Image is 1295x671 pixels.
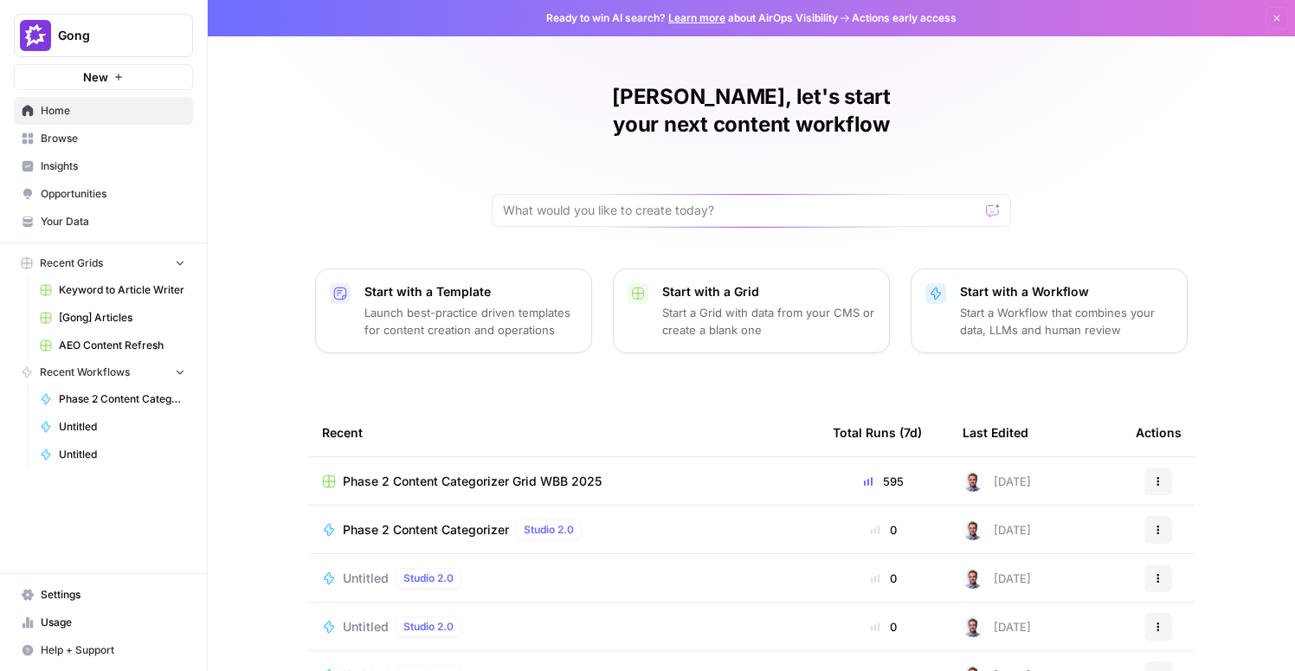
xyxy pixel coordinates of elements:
a: Phase 2 Content Categorizer [32,385,193,413]
span: [Gong] Articles [59,310,185,326]
a: UntitledStudio 2.0 [322,568,805,589]
span: New [83,68,108,86]
span: Untitled [59,419,185,435]
a: UntitledStudio 2.0 [322,616,805,637]
a: Your Data [14,208,193,235]
div: Actions [1136,409,1182,456]
div: [DATE] [963,616,1031,637]
a: Keyword to Article Writer [32,276,193,304]
div: Recent [322,409,805,456]
span: Phase 2 Content Categorizer [59,391,185,407]
span: Untitled [59,447,185,462]
img: Gong Logo [20,20,51,51]
input: What would you like to create today? [503,202,979,219]
span: Untitled [343,618,389,636]
span: Settings [41,587,185,603]
button: Recent Grids [14,250,193,276]
span: Phase 2 Content Categorizer [343,521,509,539]
span: Browse [41,131,185,146]
a: Settings [14,581,193,609]
a: Home [14,97,193,125]
span: Your Data [41,214,185,229]
a: AEO Content Refresh [32,332,193,359]
a: Usage [14,609,193,636]
img: bf076u973kud3p63l3g8gndu11n6 [963,471,983,492]
div: 0 [833,618,935,636]
h1: [PERSON_NAME], let's start your next content workflow [492,83,1011,139]
button: New [14,64,193,90]
div: [DATE] [963,519,1031,540]
p: Start with a Grid [662,283,875,300]
div: 0 [833,521,935,539]
span: Ready to win AI search? about AirOps Visibility [546,10,838,26]
span: Gong [58,27,163,44]
span: Home [41,103,185,119]
div: Last Edited [963,409,1028,456]
span: Insights [41,158,185,174]
a: Learn more [668,11,725,24]
span: Untitled [343,570,389,587]
img: bf076u973kud3p63l3g8gndu11n6 [963,616,983,637]
div: Total Runs (7d) [833,409,922,456]
button: Recent Workflows [14,359,193,385]
span: Studio 2.0 [403,619,454,635]
span: Recent Workflows [40,365,130,380]
span: Phase 2 Content Categorizer Grid WBB 2025 [343,473,602,490]
p: Start a Workflow that combines your data, LLMs and human review [960,304,1173,339]
a: Phase 2 Content CategorizerStudio 2.0 [322,519,805,540]
span: Keyword to Article Writer [59,282,185,298]
button: Start with a GridStart a Grid with data from your CMS or create a blank one [613,268,890,353]
a: Insights [14,152,193,180]
a: Opportunities [14,180,193,208]
span: AEO Content Refresh [59,338,185,353]
p: Start with a Workflow [960,283,1173,300]
p: Start with a Template [364,283,577,300]
span: Opportunities [41,186,185,202]
div: 0 [833,570,935,587]
span: Actions early access [852,10,957,26]
button: Help + Support [14,636,193,664]
span: Help + Support [41,642,185,658]
span: Studio 2.0 [403,571,454,586]
a: Phase 2 Content Categorizer Grid WBB 2025 [322,473,805,490]
a: Browse [14,125,193,152]
img: bf076u973kud3p63l3g8gndu11n6 [963,568,983,589]
div: [DATE] [963,568,1031,589]
span: Studio 2.0 [524,522,574,538]
p: Launch best-practice driven templates for content creation and operations [364,304,577,339]
button: Start with a WorkflowStart a Workflow that combines your data, LLMs and human review [911,268,1188,353]
div: 595 [833,473,935,490]
button: Start with a TemplateLaunch best-practice driven templates for content creation and operations [315,268,592,353]
a: Untitled [32,413,193,441]
a: [Gong] Articles [32,304,193,332]
span: Recent Grids [40,255,103,271]
span: Usage [41,615,185,630]
a: Untitled [32,441,193,468]
button: Workspace: Gong [14,14,193,57]
div: [DATE] [963,471,1031,492]
img: bf076u973kud3p63l3g8gndu11n6 [963,519,983,540]
p: Start a Grid with data from your CMS or create a blank one [662,304,875,339]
